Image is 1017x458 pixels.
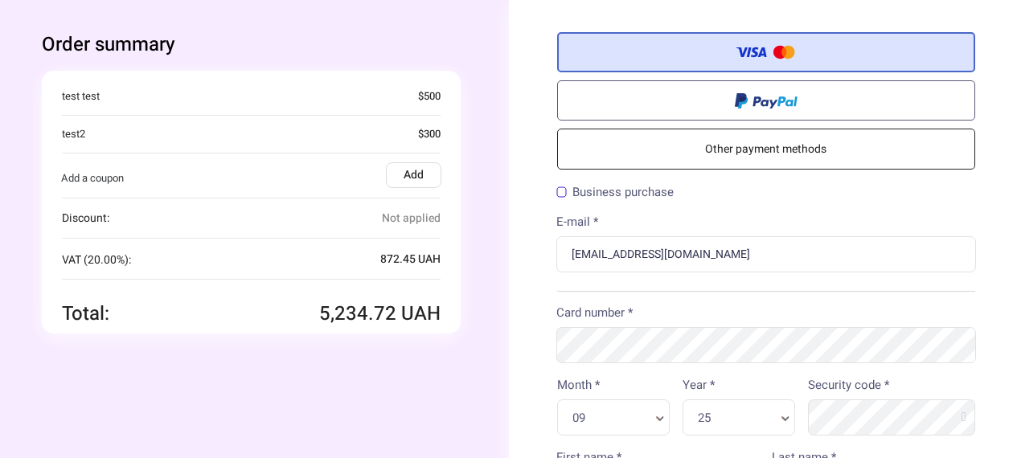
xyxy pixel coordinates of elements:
span: VAT (20.00%): [62,251,131,268]
span: 09 [572,410,648,426]
label: E-mail * [556,213,598,231]
span: UAH [401,300,441,328]
span: Total: [62,300,109,328]
a: 25 [698,410,794,431]
span: $500 [418,88,441,104]
span: 872 [380,251,416,268]
i: .72 [368,300,396,328]
span: 5,234 [319,300,396,328]
label: Security code * [808,376,889,395]
label: Add [386,162,441,188]
span: $300 [418,126,441,142]
span: test2 [62,126,85,142]
span: Add a coupon [61,170,124,186]
div: Order summary [42,32,461,58]
i: .45 [400,251,416,268]
label: Year * [683,376,715,395]
label: Month * [557,376,600,395]
span: test test [62,88,100,104]
a: 09 [572,410,669,431]
span: Discount: [62,210,109,227]
span: UAH [418,251,441,268]
label: Card number * [556,304,633,322]
span: 25 [698,410,773,426]
label: Business purchase [556,186,674,198]
span: Not applied [382,209,441,227]
a: Other payment methods [557,129,976,170]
